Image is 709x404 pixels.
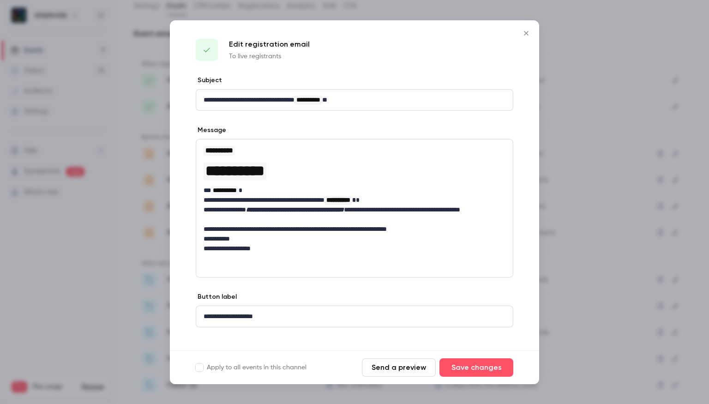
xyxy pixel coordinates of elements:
[196,306,513,327] div: editor
[517,24,535,42] button: Close
[229,52,310,61] p: To live registrants
[196,292,237,301] label: Button label
[196,126,226,135] label: Message
[229,39,310,50] p: Edit registration email
[196,76,222,85] label: Subject
[196,363,306,372] label: Apply to all events in this channel
[196,139,513,259] div: editor
[196,90,513,110] div: editor
[439,358,513,377] button: Save changes
[362,358,436,377] button: Send a preview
